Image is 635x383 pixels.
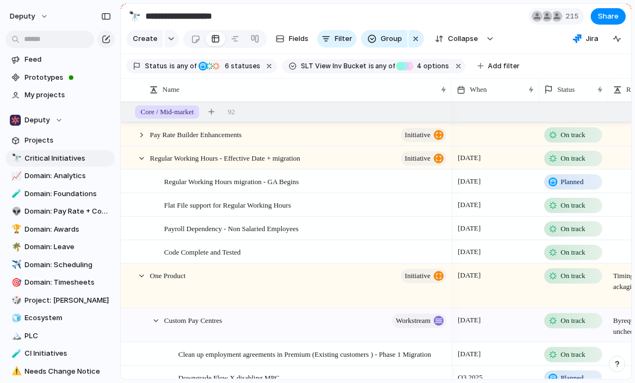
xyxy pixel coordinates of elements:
button: initiative [401,128,446,142]
span: Feed [25,54,111,65]
span: 215 [566,11,582,22]
span: Group [381,33,402,44]
a: 🧪Domain: Foundations [5,186,115,202]
span: Custom Pay Centres [164,314,222,326]
span: [DATE] [455,347,483,361]
span: [DATE] [455,222,483,235]
span: On track [561,315,585,326]
span: 6 [222,62,231,70]
span: Ecosystem [25,313,111,323]
span: [DATE] [455,198,483,211]
div: ✈️ [11,258,19,271]
button: initiative [401,269,446,283]
a: 🏔️PLC [5,328,115,344]
button: 6 statuses [197,60,263,72]
button: Create [126,30,163,48]
button: workstream [392,314,446,328]
div: 🔭 [11,152,19,164]
span: Jira [586,33,598,44]
a: ⚠️Needs Change Notice [5,363,115,380]
button: 📈 [10,170,21,181]
button: isany of [167,60,199,72]
button: Fields [271,30,313,48]
span: Project: [PERSON_NAME] [25,295,111,306]
button: Deputy [5,112,115,128]
span: Payroll Dependency - Non Salaried Employees [164,222,299,234]
span: CI Initiatives [25,348,111,359]
span: Status [557,84,575,95]
span: is [170,61,175,71]
span: On track [561,349,585,360]
span: On track [561,247,585,258]
span: Collapse [448,33,478,44]
div: ⚠️ [11,365,19,378]
div: 🏆 [11,223,19,235]
button: 🏔️ [10,331,21,341]
span: any of [374,61,395,71]
a: 🔭Critical Initiatives [5,150,115,167]
span: Critical Initiatives [25,153,111,164]
span: initiative [405,151,430,166]
div: 🎲 [11,294,19,307]
button: 🧪 [10,348,21,359]
div: 📈Domain: Analytics [5,168,115,184]
a: ✈️Domain: Scheduling [5,257,115,273]
a: 🌴Domain: Leave [5,239,115,255]
span: PLC [25,331,111,341]
a: 🏆Domain: Awards [5,221,115,238]
span: Domain: Awards [25,224,111,235]
button: 🎯 [10,277,21,288]
span: Projects [25,135,111,146]
a: Feed [5,51,115,68]
a: 🧊Ecosystem [5,310,115,326]
span: Share [598,11,619,22]
span: Name [162,84,179,95]
span: Domain: Timesheets [25,277,111,288]
span: initiative [405,268,430,284]
button: 🏆 [10,224,21,235]
span: Create [133,33,158,44]
div: 🌴 [11,241,19,254]
button: Add filter [471,58,526,74]
span: is [369,61,374,71]
button: ✈️ [10,260,21,270]
span: options [413,61,449,71]
a: 👽Domain: Pay Rate + Compliance [5,203,115,220]
span: Domain: Leave [25,241,111,252]
a: Projects [5,132,115,149]
button: 🔭 [10,153,21,164]
span: Flat File support for Regular Working Hours [164,198,291,211]
button: 🎲 [10,295,21,306]
span: When [470,84,487,95]
button: ⚠️ [10,366,21,377]
div: 🏔️ [11,329,19,342]
span: On track [561,200,585,211]
span: Core / Mid-market [141,107,194,117]
span: Regular Working Hours - Effective Date + migration [150,151,300,164]
a: 🎲Project: [PERSON_NAME] [5,292,115,309]
button: 🌴 [10,241,21,252]
button: 👽 [10,206,21,217]
button: 🔭 [126,8,143,25]
span: Pay Rate Builder Enhancements [150,128,242,140]
span: On track [561,129,585,140]
span: [DATE] [455,151,483,164]
a: 🎯Domain: Timesheets [5,274,115,291]
span: Fields [289,33,308,44]
span: statuses [222,61,260,71]
button: 4 options [396,60,451,72]
a: 🧪CI Initiatives [5,345,115,362]
div: 🎯 [11,276,19,289]
div: 👽 [11,205,19,218]
button: Jira [568,31,603,47]
span: [DATE] [455,269,483,282]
